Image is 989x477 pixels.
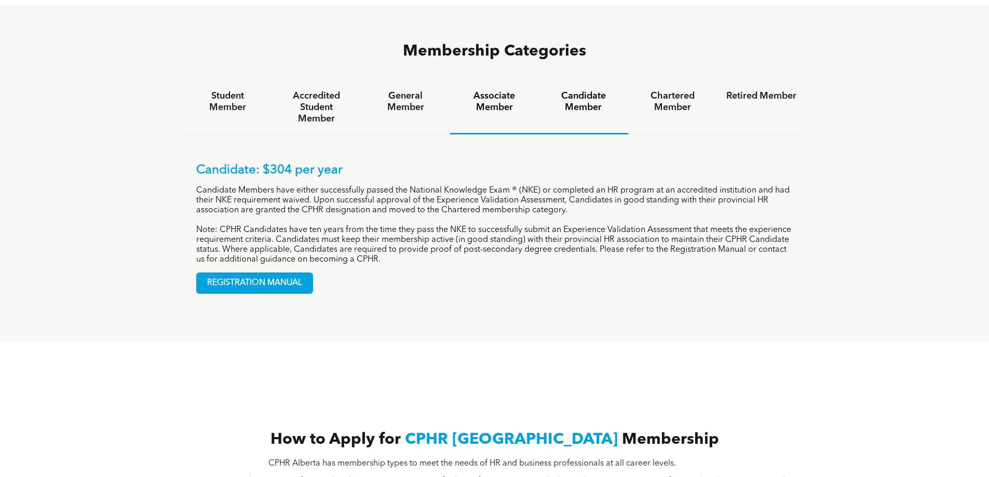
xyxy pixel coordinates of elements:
span: CPHR [GEOGRAPHIC_DATA] [405,432,618,447]
h4: Associate Member [459,90,530,113]
h4: Student Member [193,90,263,113]
h4: Candidate Member [548,90,618,113]
h4: Retired Member [726,90,796,102]
span: Membership Categories [403,44,586,59]
p: Note: CPHR Candidates have ten years from the time they pass the NKE to successfully submit an Ex... [196,225,793,265]
h4: Accredited Student Member [281,90,351,125]
span: REGISTRATION MANUAL [197,273,313,293]
span: CPHR Alberta has membership types to meet the needs of HR and business professionals at all caree... [268,459,676,468]
p: Candidate Members have either successfully passed the National Knowledge Exam ® (NKE) or complete... [196,186,793,215]
p: Candidate: $304 per year [196,163,793,178]
span: How to Apply for [270,432,401,447]
h4: Chartered Member [638,90,708,113]
h4: General Member [370,90,440,113]
a: REGISTRATION MANUAL [196,272,313,294]
span: Membership [622,432,719,447]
